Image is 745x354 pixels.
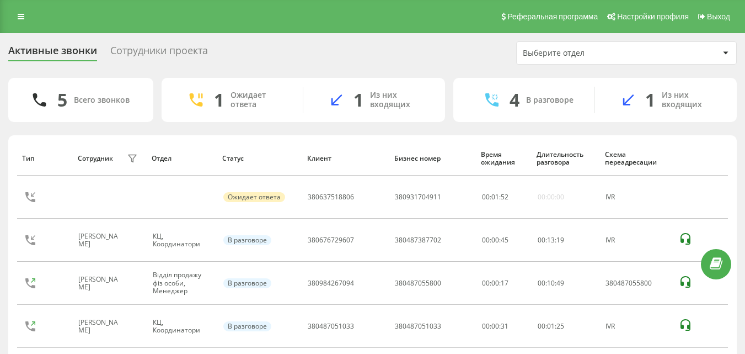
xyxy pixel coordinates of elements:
div: 380487051033 [308,323,354,330]
div: : : [482,193,508,201]
div: 380487055800 [395,279,441,287]
div: Длительность разговора [537,151,594,167]
div: 4 [510,89,519,110]
div: : : [538,236,564,244]
div: В разговоре [223,321,271,331]
span: 01 [547,321,555,331]
div: В разговоре [526,96,574,105]
span: 52 [501,192,508,202]
div: КЦ, Координатори [153,233,211,249]
div: Тип [22,155,67,162]
span: 19 [556,235,564,245]
div: Схема переадресации [605,151,668,167]
div: Из них входящих [662,91,720,109]
div: 1 [353,89,363,110]
div: В разговоре [223,278,271,288]
span: 25 [556,321,564,331]
span: 49 [556,278,564,288]
div: Из них входящих [370,91,428,109]
span: 00 [538,235,545,245]
div: Ожидает ответа [223,192,285,202]
div: Клиент [307,155,384,162]
div: 380487055800 [605,279,667,287]
span: 00 [538,278,545,288]
div: 380676729607 [308,236,354,244]
div: IVR [605,236,667,244]
div: В разговоре [223,235,271,245]
span: 13 [547,235,555,245]
span: 00 [538,321,545,331]
div: 5 [57,89,67,110]
div: Всего звонков [74,96,130,105]
div: 1 [645,89,655,110]
div: Сотрудники проекта [110,45,208,62]
div: Статус [222,155,297,162]
div: Время ожидания [481,151,526,167]
div: 00:00:31 [482,323,526,330]
div: : : [538,323,564,330]
span: 00 [482,192,490,202]
div: Ожидает ответа [231,91,286,109]
div: Отдел [152,155,212,162]
span: Реферальная программа [507,12,598,21]
div: 380931704911 [395,193,441,201]
div: Активные звонки [8,45,97,62]
div: Сотрудник [78,155,113,162]
div: 380487051033 [395,323,441,330]
div: КЦ, Координатори [153,319,211,335]
div: [PERSON_NAME] [78,276,125,292]
div: Бизнес номер [394,155,471,162]
div: [PERSON_NAME] [78,233,125,249]
span: Выход [707,12,730,21]
div: Відділ продажу фіз особи, Менеджер [153,271,211,295]
div: 00:00:00 [538,193,564,201]
div: [PERSON_NAME] [78,319,125,335]
div: 380487387702 [395,236,441,244]
div: 380984267094 [308,279,354,287]
div: IVR [605,193,667,201]
span: Настройки профиля [617,12,689,21]
span: 01 [491,192,499,202]
div: IVR [605,323,667,330]
div: 00:00:45 [482,236,526,244]
div: 380637518806 [308,193,354,201]
div: 1 [214,89,224,110]
div: 00:00:17 [482,279,526,287]
div: : : [538,279,564,287]
span: 10 [547,278,555,288]
div: Выберите отдел [523,49,655,58]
